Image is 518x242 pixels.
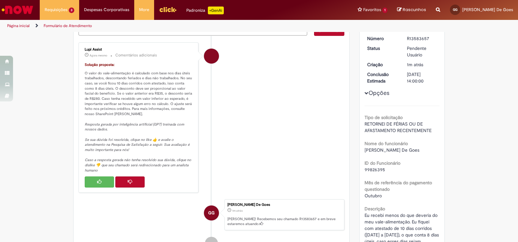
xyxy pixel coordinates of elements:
div: R13583657 [407,35,437,42]
div: Padroniza [186,7,224,14]
span: [PERSON_NAME] De Goes [462,7,513,12]
dt: Status [362,45,402,52]
b: Mês de referência do pagamento questionado [365,180,432,192]
span: [PERSON_NAME] De Goes [365,147,419,153]
span: Agora mesmo [90,53,107,57]
time: 30/09/2025 20:18:25 [407,62,423,68]
span: Despesas Corporativas [84,7,129,13]
div: [PERSON_NAME] De Goes [227,203,341,207]
span: Enviar [327,27,340,33]
ul: Trilhas de página [5,20,340,32]
span: Rascunhos [403,7,426,13]
p: +GenAi [208,7,224,14]
div: 30/09/2025 20:18:25 [407,61,437,68]
b: Nome do funcionário [365,141,408,146]
a: Formulário de Atendimento [44,23,92,28]
span: RETORNEI DE FÉRIAS OU DE AFASTAMENTO RECENTEMENTE [365,121,432,133]
a: Rascunhos [397,7,426,13]
span: GG [453,8,457,12]
span: 1m atrás [232,209,243,213]
p: [PERSON_NAME]! Recebemos seu chamado R13583657 e em breve estaremos atuando. [227,217,341,227]
span: More [139,7,149,13]
span: 3 [69,8,74,13]
div: Lupi Assist [204,49,219,64]
em: Resposta gerada por inteligência artificial (GPT) treinada com nossos dados. Se sua dúvida foi re... [85,122,192,173]
dt: Criação [362,61,402,68]
li: Gabriela Santa Rosa De Goes [79,199,344,231]
b: ID do Funcionário [365,160,400,166]
time: 30/09/2025 20:18:25 [232,209,243,213]
span: Outubro [365,193,382,199]
div: Lupi Assist [85,48,193,52]
span: Favoritos [363,7,381,13]
p: O valor do vale-alimentação é calculado com base nos dias úteis trabalhados, descontando feriados... [85,62,193,173]
b: Tipo de solicitação [365,114,403,120]
div: [DATE] 14:00:00 [407,71,437,84]
span: 1 [382,8,387,13]
dt: Conclusão Estimada [362,71,402,84]
time: 30/09/2025 20:18:35 [90,53,107,57]
small: Comentários adicionais [115,53,157,58]
span: GG [208,205,215,221]
font: Solução proposta: [85,62,115,67]
b: Descrição [365,206,385,212]
div: Gabriela Santa Rosa De Goes [204,205,219,220]
img: ServiceNow [1,3,34,16]
a: Página inicial [7,23,30,28]
dt: Número [362,35,402,42]
div: Pendente Usuário [407,45,437,58]
span: Requisições [45,7,67,13]
span: 99826395 [365,167,385,173]
img: click_logo_yellow_360x200.png [159,5,177,14]
span: 1m atrás [407,62,423,68]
